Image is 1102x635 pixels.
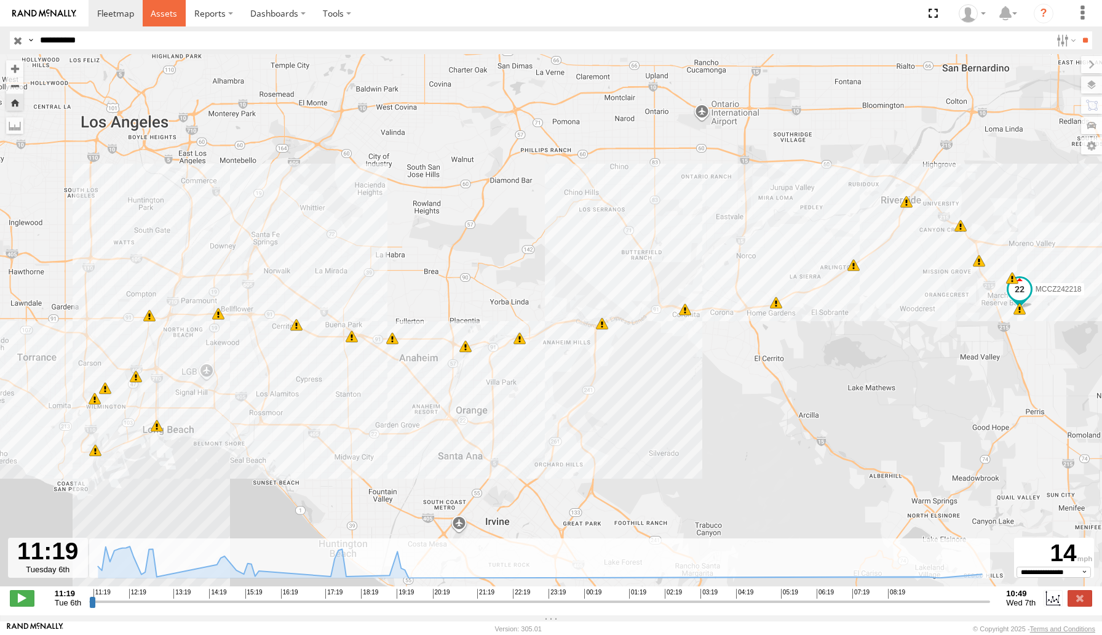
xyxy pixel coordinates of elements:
button: Zoom in [6,60,23,77]
span: 04:19 [736,589,753,599]
i: ? [1034,4,1053,23]
span: Wed 7th May 2025 [1006,598,1036,607]
span: 03:19 [700,589,718,599]
span: 21:19 [477,589,494,599]
div: 14 [1016,540,1092,567]
button: Zoom Home [6,94,23,111]
a: Terms and Conditions [1030,625,1095,633]
span: 13:19 [173,589,191,599]
span: 12:19 [129,589,146,599]
div: Zulema McIntosch [954,4,990,23]
div: 12 [143,310,156,322]
span: 00:19 [584,589,601,599]
span: 18:19 [361,589,378,599]
span: 16:19 [281,589,298,599]
label: Close [1068,590,1092,606]
span: 08:19 [888,589,905,599]
label: Search Filter Options [1052,31,1078,49]
span: 02:19 [665,589,682,599]
span: 19:19 [397,589,414,599]
label: Map Settings [1081,137,1102,154]
button: Zoom out [6,77,23,94]
span: 11:19 [93,589,111,599]
label: Measure [6,117,23,134]
label: Search Query [26,31,36,49]
span: 15:19 [245,589,263,599]
span: 20:19 [433,589,450,599]
span: 01:19 [629,589,646,599]
label: Play/Stop [10,590,34,606]
a: Visit our Website [7,623,63,635]
strong: 11:19 [55,589,81,598]
span: 22:19 [513,589,530,599]
span: 06:19 [817,589,834,599]
span: 14:19 [209,589,226,599]
img: rand-logo.svg [12,9,76,18]
span: MCCZ242218 [1036,286,1082,294]
div: 9 [151,420,163,432]
span: 05:19 [781,589,798,599]
span: 23:19 [549,589,566,599]
span: 17:19 [325,589,343,599]
span: Tue 6th May 2025 [55,598,81,607]
span: 07:19 [852,589,870,599]
div: Version: 305.01 [495,625,542,633]
div: © Copyright 2025 - [973,625,1095,633]
strong: 10:49 [1006,589,1036,598]
div: 11 [130,370,142,383]
div: 8 [89,444,101,457]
